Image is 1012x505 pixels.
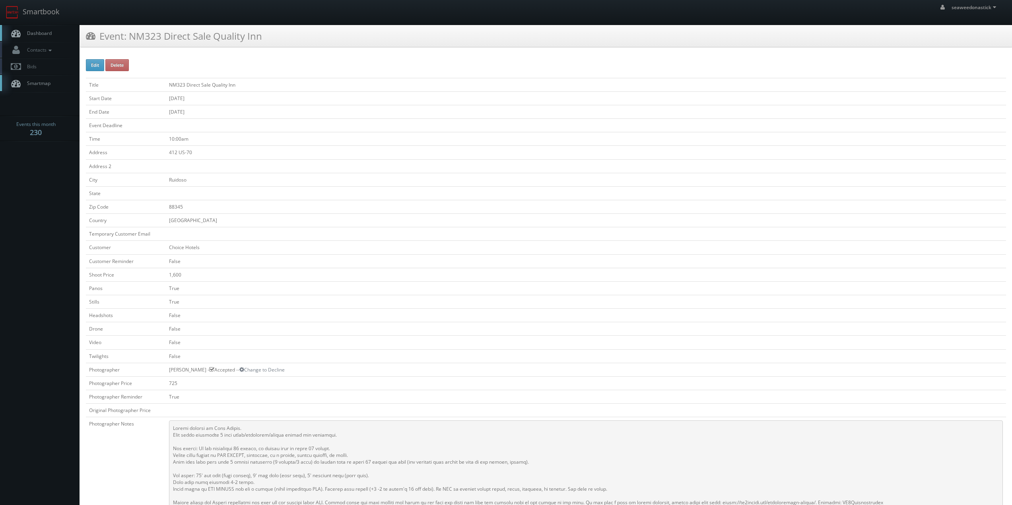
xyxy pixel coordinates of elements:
[86,322,166,336] td: Drone
[86,309,166,322] td: Headshots
[86,268,166,281] td: Shoot Price
[166,295,1006,308] td: True
[166,132,1006,146] td: 10:00am
[23,80,51,87] span: Smartmap
[86,29,262,43] h3: Event: NM323 Direct Sale Quality Inn
[86,241,166,254] td: Customer
[166,173,1006,186] td: Ruidoso
[86,105,166,118] td: End Date
[166,200,1006,213] td: 88345
[86,132,166,146] td: Time
[166,268,1006,281] td: 1,600
[166,390,1006,403] td: True
[166,105,1006,118] td: [DATE]
[30,128,42,137] strong: 230
[86,78,166,91] td: Title
[86,214,166,227] td: Country
[23,30,52,37] span: Dashboard
[23,46,54,53] span: Contacts
[166,146,1006,159] td: 412 US-70
[86,200,166,213] td: Zip Code
[239,366,285,373] a: Change to Decline
[86,281,166,295] td: Panos
[166,336,1006,349] td: False
[86,390,166,403] td: Photographer Reminder
[86,159,166,173] td: Address 2
[86,186,166,200] td: State
[86,336,166,349] td: Video
[86,254,166,268] td: Customer Reminder
[86,376,166,390] td: Photographer Price
[23,63,37,70] span: Bids
[86,404,166,417] td: Original Photographer Price
[86,173,166,186] td: City
[166,214,1006,227] td: [GEOGRAPHIC_DATA]
[166,281,1006,295] td: True
[166,322,1006,336] td: False
[166,349,1006,363] td: False
[6,6,19,19] img: smartbook-logo.png
[166,78,1006,91] td: NM323 Direct Sale Quality Inn
[166,241,1006,254] td: Choice Hotels
[16,120,56,128] span: Events this month
[105,59,129,71] button: Delete
[166,363,1006,376] td: [PERSON_NAME] - Accepted --
[86,59,104,71] button: Edit
[952,4,998,11] span: seaweedonastick
[86,119,166,132] td: Event Deadline
[166,309,1006,322] td: False
[166,91,1006,105] td: [DATE]
[166,254,1006,268] td: False
[86,227,166,241] td: Temporary Customer Email
[86,146,166,159] td: Address
[86,349,166,363] td: Twilights
[86,363,166,376] td: Photographer
[166,376,1006,390] td: 725
[86,295,166,308] td: Stills
[86,91,166,105] td: Start Date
